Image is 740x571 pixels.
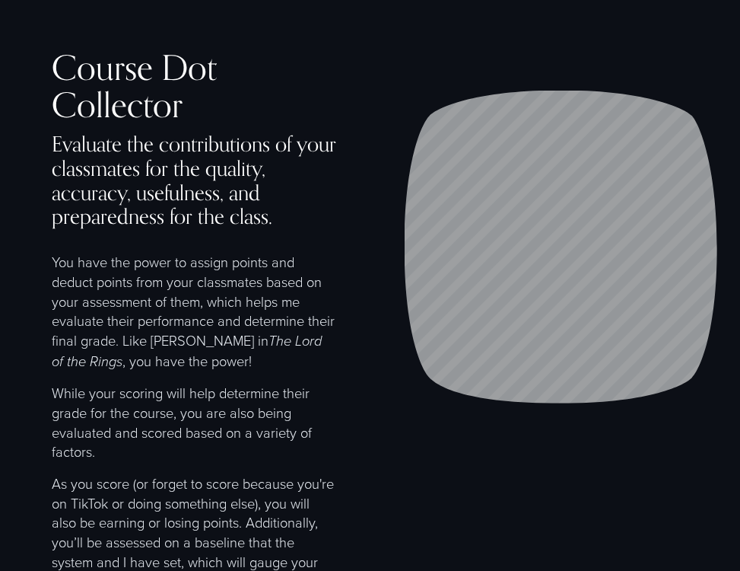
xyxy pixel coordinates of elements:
[52,132,337,229] h4: Evaluate the contributions of your classmates for the quality, accuracy, usefulness, and prepared...
[52,384,337,462] p: While your scoring will help determine their grade for the course, you are also being evaluated a...
[52,86,183,123] div: Collector
[161,49,217,86] div: Dot
[52,49,153,86] div: Course
[52,253,337,372] p: You have the power to assign points and deduct points from your classmates based on your assessme...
